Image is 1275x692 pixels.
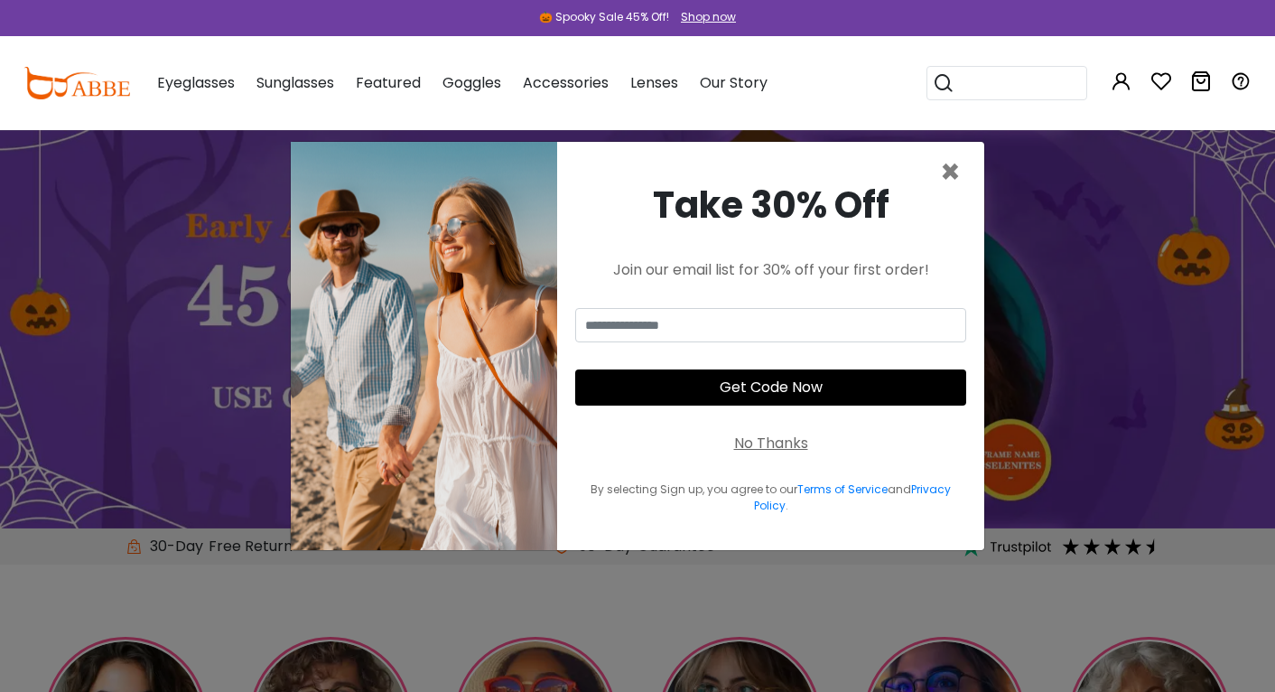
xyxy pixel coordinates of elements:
span: × [940,149,961,195]
span: Featured [356,72,421,93]
img: abbeglasses.com [23,67,130,99]
img: welcome [291,142,557,550]
div: By selecting Sign up, you agree to our and . [575,482,966,514]
a: Terms of Service [797,482,888,497]
a: Privacy Policy [754,482,952,513]
div: Take 30% Off [575,178,966,232]
div: No Thanks [734,433,808,454]
span: Accessories [523,72,609,93]
span: Lenses [630,72,678,93]
span: Our Story [700,72,768,93]
button: Get Code Now [575,369,966,406]
a: Shop now [672,9,736,24]
div: Shop now [681,9,736,25]
button: Close [940,156,961,189]
div: 🎃 Spooky Sale 45% Off! [539,9,669,25]
span: Sunglasses [256,72,334,93]
span: Eyeglasses [157,72,235,93]
div: Join our email list for 30% off your first order! [575,259,966,281]
span: Goggles [442,72,501,93]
